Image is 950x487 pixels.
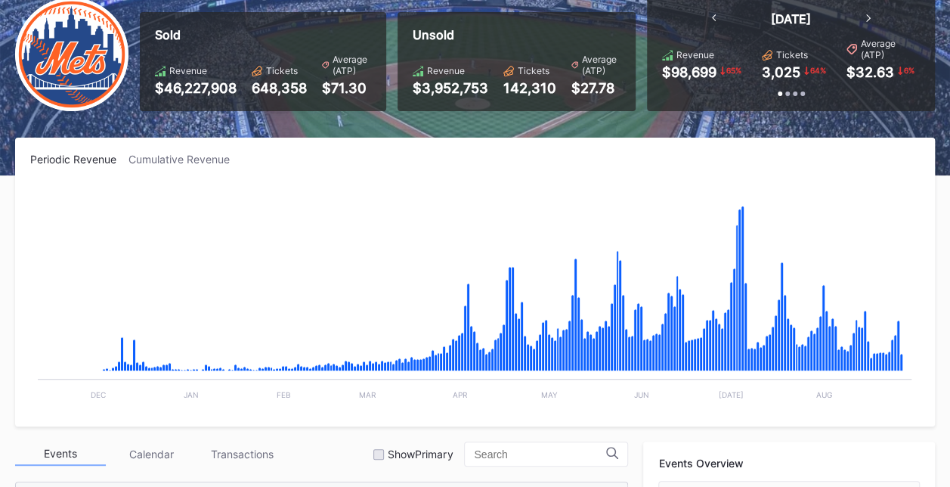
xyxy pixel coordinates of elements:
[184,390,199,399] text: Jan
[169,65,207,76] div: Revenue
[106,442,196,466] div: Calendar
[571,80,620,96] div: $27.78
[662,64,716,80] div: $98,699
[725,64,743,76] div: 65 %
[518,65,549,76] div: Tickets
[816,390,832,399] text: Aug
[676,49,714,60] div: Revenue
[388,448,453,461] div: Show Primary
[155,80,237,96] div: $46,227,908
[658,457,920,470] div: Events Overview
[30,153,128,166] div: Periodic Revenue
[322,80,371,96] div: $71.30
[91,390,106,399] text: Dec
[541,390,558,399] text: May
[719,390,744,399] text: [DATE]
[902,64,916,76] div: 6 %
[266,65,298,76] div: Tickets
[413,80,488,96] div: $3,952,753
[582,54,620,76] div: Average (ATP)
[155,27,371,42] div: Sold
[196,442,287,466] div: Transactions
[30,185,919,411] svg: Chart title
[252,80,307,96] div: 648,358
[861,38,920,60] div: Average (ATP)
[809,64,828,76] div: 64 %
[474,448,606,461] input: Search
[453,390,468,399] text: Apr
[771,11,811,26] div: [DATE]
[776,49,808,60] div: Tickets
[503,80,556,96] div: 142,310
[634,390,649,399] text: Jun
[128,153,242,166] div: Cumulative Revenue
[333,54,371,76] div: Average (ATP)
[413,27,620,42] div: Unsold
[427,65,465,76] div: Revenue
[359,390,376,399] text: Mar
[277,390,291,399] text: Feb
[762,64,800,80] div: 3,025
[846,64,894,80] div: $32.63
[15,442,106,466] div: Events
